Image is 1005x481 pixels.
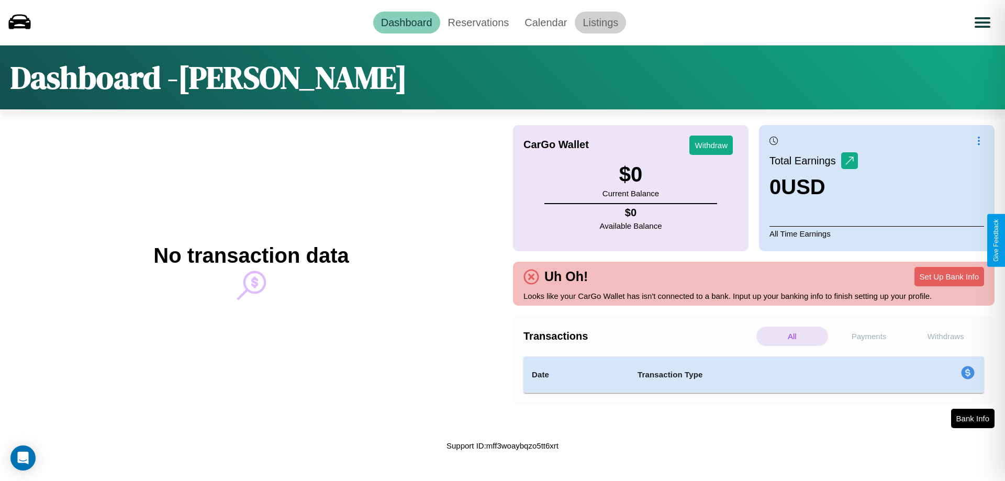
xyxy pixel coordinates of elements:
div: Give Feedback [992,219,1000,262]
p: Available Balance [600,219,662,233]
h4: $ 0 [600,207,662,219]
h4: CarGo Wallet [523,139,589,151]
h4: Uh Oh! [539,269,593,284]
button: Set Up Bank Info [914,267,984,286]
p: Current Balance [602,186,659,200]
p: Support ID: mff3woaybqzo5tt6xrt [446,439,559,453]
p: Looks like your CarGo Wallet has isn't connected to a bank. Input up your banking info to finish ... [523,289,984,303]
a: Calendar [517,12,575,33]
h1: Dashboard - [PERSON_NAME] [10,56,407,99]
button: Open menu [968,8,997,37]
button: Withdraw [689,136,733,155]
h4: Transaction Type [638,368,875,381]
div: Open Intercom Messenger [10,445,36,471]
p: Payments [833,327,905,346]
p: Withdraws [910,327,981,346]
h4: Transactions [523,330,754,342]
p: All [756,327,828,346]
h2: No transaction data [153,244,349,267]
h3: 0 USD [769,175,858,199]
a: Listings [575,12,626,33]
a: Dashboard [373,12,440,33]
h3: $ 0 [602,163,659,186]
h4: Date [532,368,621,381]
a: Reservations [440,12,517,33]
table: simple table [523,356,984,393]
button: Bank Info [951,409,995,428]
p: Total Earnings [769,151,841,170]
p: All Time Earnings [769,226,984,241]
